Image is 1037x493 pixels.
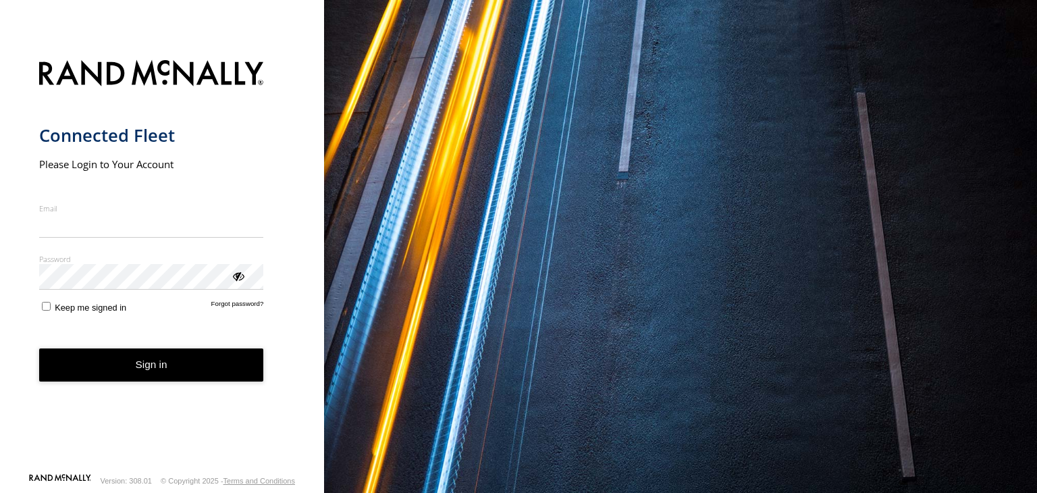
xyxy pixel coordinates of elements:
[39,157,264,171] h2: Please Login to Your Account
[42,302,51,311] input: Keep me signed in
[29,474,91,488] a: Visit our Website
[211,300,264,313] a: Forgot password?
[39,124,264,147] h1: Connected Fleet
[39,348,264,382] button: Sign in
[39,254,264,264] label: Password
[161,477,295,485] div: © Copyright 2025 -
[39,52,286,473] form: main
[55,303,126,313] span: Keep me signed in
[101,477,152,485] div: Version: 308.01
[231,269,244,282] div: ViewPassword
[39,57,264,92] img: Rand McNally
[223,477,295,485] a: Terms and Conditions
[39,203,264,213] label: Email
